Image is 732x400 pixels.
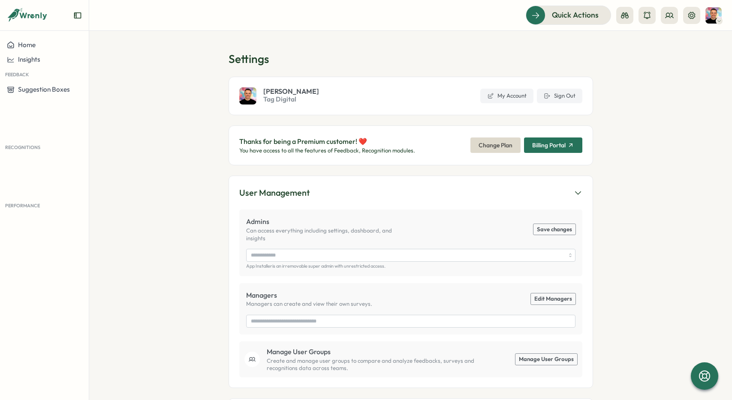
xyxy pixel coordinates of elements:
[239,147,415,155] p: You have access to all the features of Feedback, Recognition modules.
[552,9,599,21] span: Quick Actions
[526,6,611,24] button: Quick Actions
[554,92,575,100] span: Sign Out
[18,86,70,94] span: Suggestion Boxes
[705,7,722,24] img: Craig Davidson
[480,89,533,103] a: My Account
[267,357,486,372] p: Create and manage user groups to compare and analyze feedbacks, surveys and recognitions data acr...
[18,56,40,64] span: Insights
[246,290,372,301] p: Managers
[73,11,82,20] button: Expand sidebar
[263,88,319,95] span: [PERSON_NAME]
[524,137,582,153] button: Billing Portal
[239,87,256,104] img: Craig Davidson
[246,263,575,269] p: App Installer is an irremovable super admin with unrestricted access.
[18,41,36,49] span: Home
[239,186,310,200] div: User Management
[246,227,411,242] p: Can access everything including settings, dashboard, and insights
[532,142,566,148] span: Billing Portal
[267,346,486,357] p: Manage User Groups
[263,95,319,104] span: Tag Digital
[533,224,575,235] button: Save changes
[239,186,582,200] button: User Management
[470,137,521,153] button: Change Plan
[497,92,527,100] span: My Account
[246,216,411,227] p: Admins
[246,300,372,308] p: Managers can create and view their own surveys.
[531,293,575,304] a: Edit Managers
[515,354,577,365] a: Manage User Groups
[479,138,512,152] span: Change Plan
[537,89,582,103] button: Sign Out
[239,136,415,147] p: Thanks for being a Premium customer! ❤️
[229,51,593,66] h1: Settings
